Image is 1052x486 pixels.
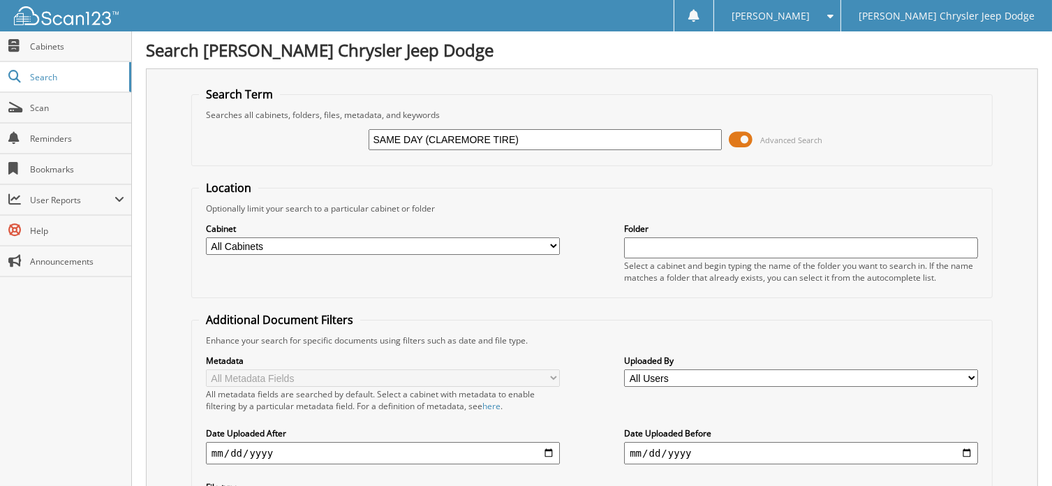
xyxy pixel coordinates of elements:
label: Folder [624,223,978,235]
label: Uploaded By [624,355,978,367]
span: Search [30,71,122,83]
span: Help [30,225,124,237]
h1: Search [PERSON_NAME] Chrysler Jeep Dodge [146,38,1038,61]
label: Date Uploaded After [206,427,560,439]
img: scan123-logo-white.svg [14,6,119,25]
label: Cabinet [206,223,560,235]
input: end [624,442,978,464]
iframe: Chat Widget [982,419,1052,486]
span: [PERSON_NAME] Chrysler Jeep Dodge [859,12,1035,20]
div: Enhance your search for specific documents using filters such as date and file type. [199,334,985,346]
span: Reminders [30,133,124,145]
span: User Reports [30,194,114,206]
legend: Location [199,180,258,196]
div: Select a cabinet and begin typing the name of the folder you want to search in. If the name match... [624,260,978,283]
div: Searches all cabinets, folders, files, metadata, and keywords [199,109,985,121]
span: Scan [30,102,124,114]
span: [PERSON_NAME] [732,12,810,20]
input: start [206,442,560,464]
legend: Search Term [199,87,280,102]
legend: Additional Document Filters [199,312,360,327]
div: Optionally limit your search to a particular cabinet or folder [199,202,985,214]
span: Advanced Search [760,135,822,145]
a: here [482,400,501,412]
span: Bookmarks [30,163,124,175]
div: All metadata fields are searched by default. Select a cabinet with metadata to enable filtering b... [206,388,560,412]
label: Date Uploaded Before [624,427,978,439]
span: Cabinets [30,40,124,52]
label: Metadata [206,355,560,367]
span: Announcements [30,256,124,267]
